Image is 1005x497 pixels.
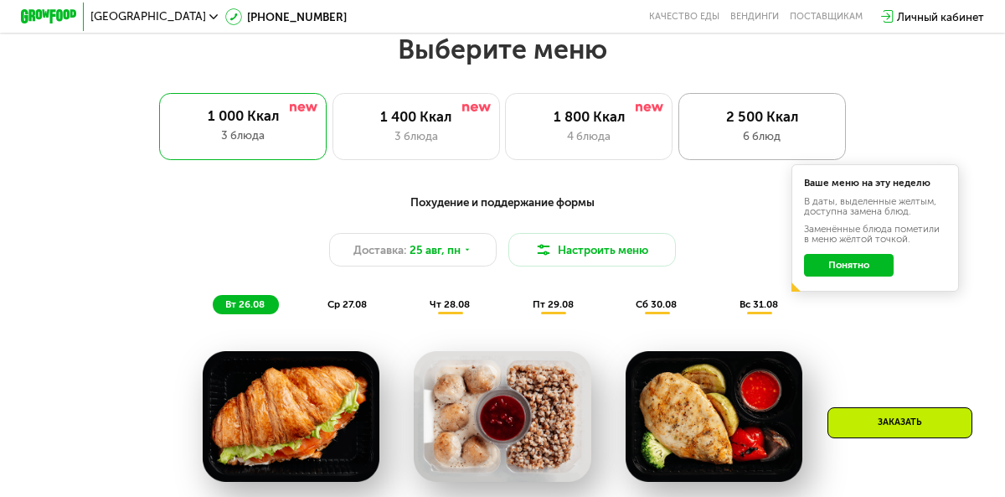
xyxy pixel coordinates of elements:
[173,127,312,143] div: 3 блюда
[827,407,972,438] div: Заказать
[804,197,946,216] div: В даты, выделенные желтым, доступна замена блюд.
[90,194,916,211] div: Похудение и поддержание формы
[520,127,658,144] div: 4 блюда
[347,108,485,125] div: 1 400 Ккал
[730,11,779,22] a: Вендинги
[225,298,265,310] span: вт 26.08
[353,241,406,258] span: Доставка:
[520,108,658,125] div: 1 800 Ккал
[693,108,832,125] div: 2 500 Ккал
[430,298,470,310] span: чт 28.08
[347,127,485,144] div: 3 блюда
[804,254,894,277] button: Понятно
[804,225,946,244] div: Заменённые блюда пометили в меню жёлтой точкой.
[173,107,312,124] div: 1 000 Ккал
[508,233,676,267] button: Настроить меню
[693,127,832,144] div: 6 блюд
[533,298,574,310] span: пт 29.08
[804,179,946,189] div: Ваше меню на эту неделю
[90,11,206,22] span: [GEOGRAPHIC_DATA]
[410,241,461,258] span: 25 авг, пн
[636,298,677,310] span: сб 30.08
[225,8,348,25] a: [PHONE_NUMBER]
[790,11,863,22] div: поставщикам
[897,8,984,25] div: Личный кабинет
[740,298,778,310] span: вс 31.08
[327,298,367,310] span: ср 27.08
[649,11,719,22] a: Качество еды
[44,33,960,66] h2: Выберите меню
